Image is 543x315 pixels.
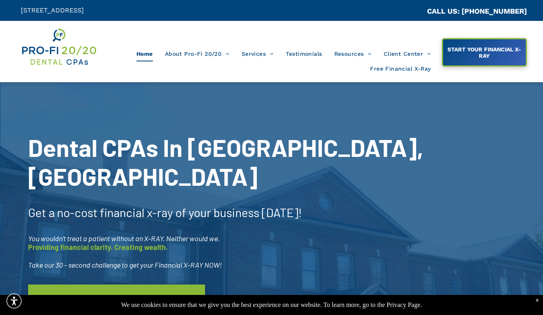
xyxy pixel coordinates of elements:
[175,205,302,219] span: of your business [DATE]!
[57,205,173,219] span: no-cost financial x-ray
[328,46,378,61] a: Resources
[21,6,84,14] span: [STREET_ADDRESS]
[28,243,168,252] span: Providing financial clarity. Creating wealth.
[28,133,423,191] span: Dental CPAs In [GEOGRAPHIC_DATA], [GEOGRAPHIC_DATA]
[280,46,328,61] a: Testimonials
[159,46,236,61] a: About Pro-Fi 20/20
[130,46,159,61] a: Home
[535,297,539,304] div: Dismiss notification
[51,293,182,309] span: TAKE OUR 30-SECOND CHALLENGE
[443,42,525,63] span: START YOUR FINANCIAL X-RAY
[28,260,222,269] span: Take our 30 - second challenge to get your Financial X-RAY NOW!
[21,27,97,67] img: Get Dental CPA Consulting, Bookkeeping, & Bank Loans
[364,61,437,77] a: Free Financial X-Ray
[236,46,280,61] a: Services
[28,234,220,243] span: You wouldn’t treat a patient without an X-RAY. Neither would we.
[427,7,527,15] a: CALL US: [PHONE_NUMBER]
[393,8,427,15] span: CA::CALLC
[442,38,527,67] a: START YOUR FINANCIAL X-RAY
[28,205,55,219] span: Get a
[378,46,437,61] a: Client Center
